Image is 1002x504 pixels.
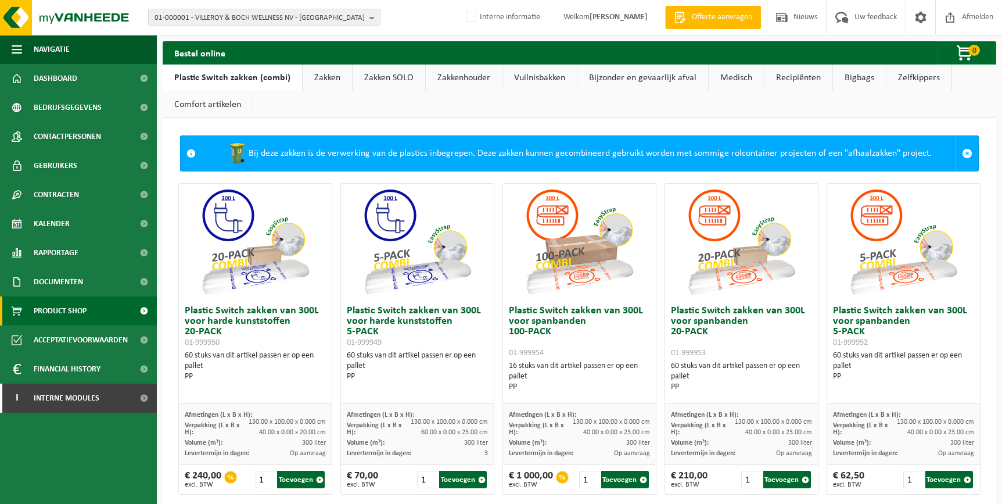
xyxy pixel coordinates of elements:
span: Afmetingen (L x B x H): [671,412,738,419]
span: 130.00 x 100.00 x 0.000 cm [573,419,650,426]
span: Afmetingen (L x B x H): [833,412,900,419]
img: 01-999950 [197,184,313,300]
button: Toevoegen [925,471,973,488]
div: PP [185,371,326,382]
span: 300 liter [626,439,650,446]
span: 40.00 x 0.00 x 20.00 cm [259,429,326,436]
span: Interne modules [34,384,99,413]
span: Levertermijn in dagen: [833,450,897,457]
button: 01-000001 - VILLEROY & BOCH WELLNESS NV - [GEOGRAPHIC_DATA] [148,9,380,26]
input: 1 [256,471,276,488]
span: Verpakking (L x B x H): [509,422,564,436]
div: 60 stuks van dit artikel passen er op een pallet [833,351,974,382]
span: 300 liter [302,439,326,446]
h3: Plastic Switch zakken van 300L voor harde kunststoffen 5-PACK [347,306,488,348]
a: Bijzonder en gevaarlijk afval [577,65,708,91]
h3: Plastic Switch zakken van 300L voor spanbanden 20-PACK [671,306,812,358]
button: Toevoegen [601,471,649,488]
span: 3 [484,450,488,457]
a: Zelfkippers [886,65,951,91]
span: 40.00 x 0.00 x 23.00 cm [583,429,650,436]
span: 0 [968,45,980,56]
span: excl. BTW [671,481,707,488]
span: Navigatie [34,35,70,64]
input: 1 [903,471,924,488]
span: Levertermijn in dagen: [509,450,573,457]
img: 01-999954 [521,184,637,300]
input: 1 [741,471,762,488]
span: Contactpersonen [34,122,101,151]
span: Product Shop [34,296,87,326]
span: Volume (m³): [185,439,222,446]
span: Afmetingen (L x B x H): [347,412,414,419]
span: Rapportage [34,238,78,267]
span: excl. BTW [509,481,553,488]
a: Recipiënten [764,65,832,91]
span: Levertermijn in dagen: [185,450,249,457]
a: Zakken SOLO [353,65,425,91]
div: € 210,00 [671,471,707,488]
strong: [PERSON_NAME] [590,13,648,22]
span: Verpakking (L x B x H): [185,422,240,436]
span: 130.00 x 100.00 x 0.000 cm [249,419,326,426]
span: Volume (m³): [833,439,871,446]
div: € 240,00 [185,471,221,488]
span: 40.00 x 0.00 x 23.00 cm [907,429,974,436]
a: Sluit melding [956,136,978,171]
div: PP [347,371,488,382]
h3: Plastic Switch zakken van 300L voor spanbanden 5-PACK [833,306,974,348]
div: € 62,50 [833,471,864,488]
span: Op aanvraag [938,450,974,457]
img: 01-999949 [359,184,475,300]
span: Op aanvraag [614,450,650,457]
input: 1 [417,471,438,488]
span: 01-000001 - VILLEROY & BOCH WELLNESS NV - [GEOGRAPHIC_DATA] [155,9,365,27]
span: Verpakking (L x B x H): [833,422,888,436]
span: Verpakking (L x B x H): [671,422,726,436]
a: Bigbags [833,65,886,91]
span: Levertermijn in dagen: [347,450,411,457]
div: PP [833,371,974,382]
span: Afmetingen (L x B x H): [509,412,576,419]
img: 01-999953 [683,184,799,300]
span: 60.00 x 0.00 x 23.00 cm [421,429,488,436]
a: Zakken [303,65,352,91]
div: 16 stuks van dit artikel passen er op een pallet [509,361,650,392]
h2: Bestel online [163,41,237,64]
img: WB-0240-HPE-GN-50.png [225,142,249,165]
div: € 70,00 [347,471,378,488]
div: Bij deze zakken is de verwerking van de plastics inbegrepen. Deze zakken kunnen gecombineerd gebr... [202,136,956,171]
span: Kalender [34,209,70,238]
button: Toevoegen [439,471,487,488]
span: excl. BTW [347,481,378,488]
button: Toevoegen [277,471,325,488]
span: 01-999952 [833,338,868,347]
span: excl. BTW [185,481,221,488]
a: Plastic Switch zakken (combi) [163,65,302,91]
span: Gebruikers [34,151,77,180]
span: Bedrijfsgegevens [34,93,102,122]
span: 130.00 x 100.00 x 0.000 cm [411,419,488,426]
a: Medisch [709,65,764,91]
div: 60 stuks van dit artikel passen er op een pallet [347,351,488,382]
span: 01-999949 [347,338,382,347]
span: Dashboard [34,64,77,93]
label: Interne informatie [464,9,540,26]
img: 01-999952 [845,184,961,300]
span: Offerte aanvragen [689,12,755,23]
span: 300 liter [788,439,812,446]
div: PP [671,382,812,392]
span: 130.00 x 100.00 x 0.000 cm [897,419,974,426]
span: 01-999953 [671,349,706,358]
span: 300 liter [950,439,974,446]
a: Offerte aanvragen [665,6,761,29]
h3: Plastic Switch zakken van 300L voor harde kunststoffen 20-PACK [185,306,326,348]
h3: Plastic Switch zakken van 300L voor spanbanden 100-PACK [509,306,650,358]
span: 300 liter [464,439,488,446]
div: PP [509,382,650,392]
span: excl. BTW [833,481,864,488]
span: I [12,384,22,413]
div: 60 stuks van dit artikel passen er op een pallet [671,361,812,392]
span: 130.00 x 100.00 x 0.000 cm [735,419,812,426]
span: Volume (m³): [671,439,709,446]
